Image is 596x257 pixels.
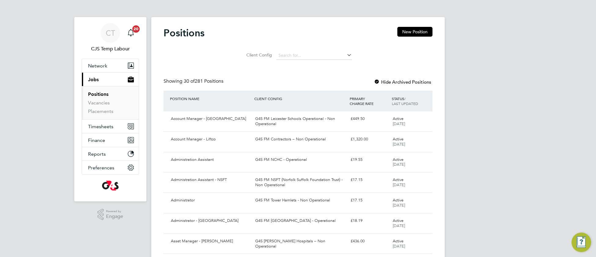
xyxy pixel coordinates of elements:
[168,114,253,124] div: Account Manager - [GEOGRAPHIC_DATA]
[88,91,109,97] a: Positions
[393,203,405,208] span: [DATE]
[393,244,405,249] span: [DATE]
[82,161,139,174] button: Preferences
[393,157,403,162] span: Active
[572,233,591,252] button: Engage Resource Center
[82,86,139,119] div: Jobs
[253,216,348,226] div: G4S FM [GEOGRAPHIC_DATA] - Operational
[393,142,405,147] span: [DATE]
[82,120,139,133] button: Timesheets
[88,165,114,171] span: Preferences
[106,214,123,219] span: Engage
[253,236,348,252] div: G4S [PERSON_NAME] Hospitals – Non Operational
[253,114,348,129] div: G4S FM Leicester Schools Operational - Non Operational
[164,78,225,85] div: Showing
[253,175,348,190] div: G4S FM NSFT (Norfolk Suffolk Foundation Trust) - Non Operational
[253,195,348,205] div: G4S FM Tower Hamlets - Non Operational
[393,136,403,142] span: Active
[393,218,403,223] span: Active
[82,23,139,52] a: CTCJS Temp Labour
[132,25,140,33] span: 20
[82,181,139,190] a: Go to home page
[74,17,146,201] nav: Main navigation
[392,101,418,106] span: LAST UPDATED
[393,121,405,126] span: [DATE]
[348,175,390,185] div: £17.15
[374,79,431,85] label: Hide Archived Positions
[348,195,390,205] div: £17.15
[102,181,119,190] img: g4s-logo-retina.png
[88,108,113,114] a: Placements
[168,93,253,104] div: POSITION NAME
[184,78,195,84] span: 30 of
[348,114,390,124] div: £449.50
[184,78,223,84] span: 281 Positions
[168,175,253,185] div: Administration Assistant - NSFT
[348,93,390,109] div: PRIMARY CHARGE RATE
[404,96,406,101] span: /
[348,155,390,165] div: £19.55
[348,134,390,144] div: £1,320.00
[348,216,390,226] div: £18.19
[97,209,123,220] a: Powered byEngage
[88,77,99,82] span: Jobs
[393,197,403,203] span: Active
[393,223,405,228] span: [DATE]
[125,23,137,43] a: 20
[82,45,139,52] span: CJS Temp Labour
[168,195,253,205] div: Administrator
[276,51,352,60] input: Search for...
[88,100,110,106] a: Vacancies
[106,29,115,37] span: CT
[88,151,106,157] span: Reports
[88,137,105,143] span: Finance
[397,27,432,37] button: New Position
[168,134,253,144] div: Account Manager - Liftco
[164,27,204,39] h2: Positions
[393,238,403,244] span: Active
[82,59,139,72] button: Network
[393,177,403,182] span: Active
[82,147,139,161] button: Reports
[168,216,253,226] div: Administrator - [GEOGRAPHIC_DATA]
[348,236,390,246] div: £436.00
[253,155,348,165] div: G4S FM NCHC - Operational
[88,63,107,69] span: Network
[106,209,123,214] span: Powered by
[245,52,272,58] label: Client Config
[253,93,348,104] div: CLIENT CONFIG
[82,73,139,86] button: Jobs
[390,93,432,109] div: STATUS
[393,116,403,121] span: Active
[393,162,405,167] span: [DATE]
[253,134,348,144] div: G4S FM Contractors – Non Operational
[168,236,253,246] div: Asset Manager - [PERSON_NAME]
[82,133,139,147] button: Finance
[88,124,113,129] span: Timesheets
[168,155,253,165] div: Administration Assistant
[393,182,405,187] span: [DATE]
